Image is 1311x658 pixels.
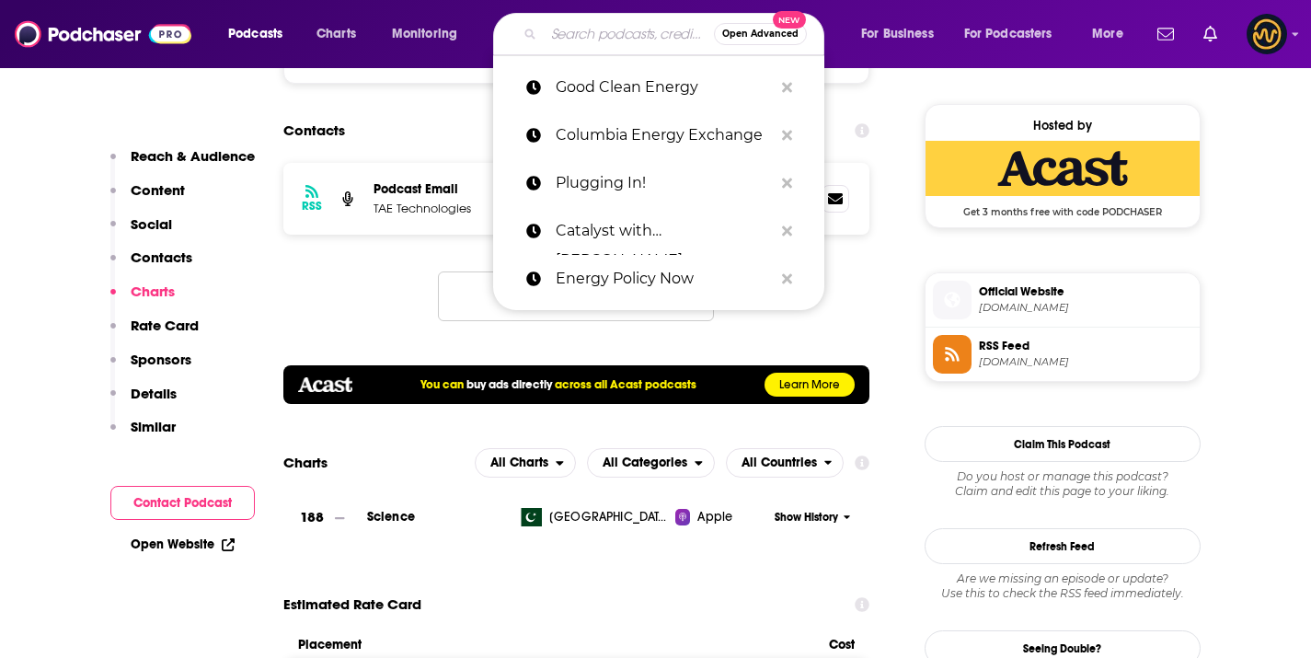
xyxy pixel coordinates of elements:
[848,19,957,49] button: open menu
[131,181,185,199] p: Content
[300,507,324,528] h3: 188
[1196,18,1225,50] a: Show notifications dropdown
[507,508,675,526] a: [GEOGRAPHIC_DATA]
[726,448,845,478] h2: Countries
[110,351,191,385] button: Sponsors
[298,637,814,652] span: Placement
[493,255,824,303] a: Energy Policy Now
[438,271,714,321] button: Nothing here.
[466,377,552,392] a: buy ads directly
[861,21,934,47] span: For Business
[933,335,1192,374] a: RSS Feed[DOMAIN_NAME]
[1247,14,1287,54] img: User Profile
[110,283,175,317] button: Charts
[603,456,687,469] span: All Categories
[1247,14,1287,54] button: Show profile menu
[549,508,669,526] span: Pakistan
[110,248,192,283] button: Contacts
[298,377,352,392] img: acastlogo
[726,448,845,478] button: open menu
[131,147,255,165] p: Reach & Audience
[131,283,175,300] p: Charts
[544,19,714,49] input: Search podcasts, credits, & more...
[829,637,855,652] span: Cost
[926,196,1200,218] span: Get 3 months free with code PODCHASER
[587,448,715,478] button: open menu
[374,181,512,197] p: Podcast Email
[110,486,255,520] button: Contact Podcast
[556,111,773,159] p: Columbia Energy Exchange
[110,215,172,249] button: Social
[420,377,696,392] h5: You can across all Acast podcasts
[131,351,191,368] p: Sponsors
[302,199,322,214] h3: RSS
[556,159,773,207] p: Plugging In!
[722,29,799,39] span: Open Advanced
[475,448,576,478] button: open menu
[979,283,1192,300] span: Official Website
[768,510,857,525] button: Show History
[556,207,773,255] p: Catalyst with Shayle Kann
[979,301,1192,315] span: tae.com
[110,147,255,181] button: Reach & Audience
[283,492,367,543] a: 188
[925,469,1201,499] div: Claim and edit this page to your liking.
[305,19,367,49] a: Charts
[15,17,191,52] img: Podchaser - Follow, Share and Rate Podcasts
[316,21,356,47] span: Charts
[675,508,768,526] a: Apple
[556,63,773,111] p: Good Clean Energy
[925,528,1201,564] button: Refresh Feed
[1092,21,1123,47] span: More
[775,510,838,525] span: Show History
[952,19,1079,49] button: open menu
[925,571,1201,601] div: Are we missing an episode or update? Use this to check the RSS feed immediately.
[765,373,855,397] a: Learn More
[773,11,806,29] span: New
[1079,19,1146,49] button: open menu
[926,118,1200,133] div: Hosted by
[131,385,177,402] p: Details
[392,21,457,47] span: Monitoring
[556,255,773,303] p: Energy Policy Now
[110,317,199,351] button: Rate Card
[1247,14,1287,54] span: Logged in as LowerStreet
[367,509,415,525] a: Science
[587,448,715,478] h2: Categories
[493,63,824,111] a: Good Clean Energy
[925,426,1201,462] button: Claim This Podcast
[131,248,192,266] p: Contacts
[110,418,176,452] button: Similar
[493,159,824,207] a: Plugging In!
[926,141,1200,196] img: Acast Deal: Get 3 months free with code PODCHASER
[979,355,1192,369] span: feeds.acast.com
[379,19,481,49] button: open menu
[1150,18,1181,50] a: Show notifications dropdown
[228,21,282,47] span: Podcasts
[283,454,328,471] h2: Charts
[933,281,1192,319] a: Official Website[DOMAIN_NAME]
[283,113,345,148] h2: Contacts
[714,23,807,45] button: Open AdvancedNew
[110,385,177,419] button: Details
[511,13,842,55] div: Search podcasts, credits, & more...
[110,181,185,215] button: Content
[490,456,548,469] span: All Charts
[283,587,421,622] span: Estimated Rate Card
[926,141,1200,216] a: Acast Deal: Get 3 months free with code PODCHASER
[697,508,732,526] span: Apple
[742,456,817,469] span: All Countries
[493,111,824,159] a: Columbia Energy Exchange
[493,207,824,255] a: Catalyst with [PERSON_NAME]
[475,448,576,478] h2: Platforms
[131,537,235,552] a: Open Website
[925,469,1201,484] span: Do you host or manage this podcast?
[979,338,1192,354] span: RSS Feed
[131,215,172,233] p: Social
[131,317,199,334] p: Rate Card
[374,201,512,216] p: TAE Technologies
[131,418,176,435] p: Similar
[215,19,306,49] button: open menu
